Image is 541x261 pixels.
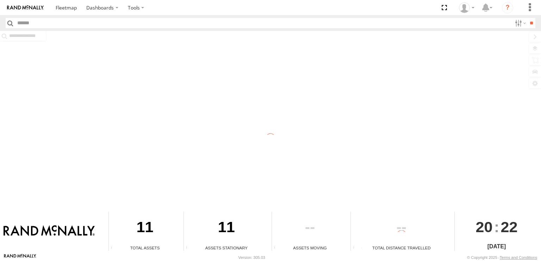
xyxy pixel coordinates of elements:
[455,242,538,251] div: [DATE]
[501,212,518,242] span: 22
[467,255,537,260] div: © Copyright 2025 -
[109,245,181,251] div: Total Assets
[351,245,452,251] div: Total Distance Travelled
[456,2,477,13] div: Valeo Dash
[109,246,119,251] div: Total number of Enabled Assets
[512,18,527,28] label: Search Filter Options
[184,246,194,251] div: Total number of assets current stationary.
[502,2,513,13] i: ?
[238,255,265,260] div: Version: 305.03
[272,245,348,251] div: Assets Moving
[455,212,538,242] div: :
[272,246,282,251] div: Total number of assets current in transit.
[4,254,36,261] a: Visit our Website
[476,212,493,242] span: 20
[500,255,537,260] a: Terms and Conditions
[184,245,269,251] div: Assets Stationary
[7,5,44,10] img: rand-logo.svg
[351,246,361,251] div: Total distance travelled by all assets within specified date range and applied filters
[4,225,95,237] img: Rand McNally
[109,212,181,245] div: 11
[184,212,269,245] div: 11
